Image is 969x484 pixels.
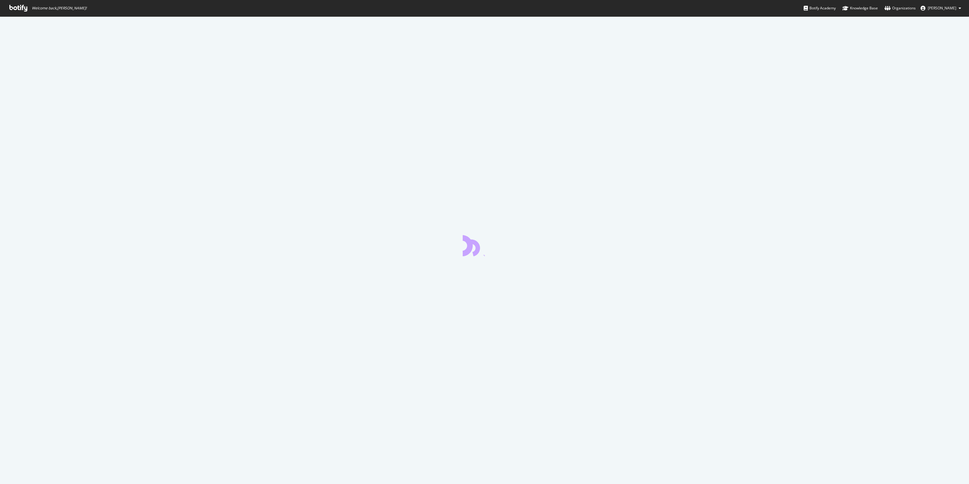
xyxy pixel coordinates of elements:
[916,3,966,13] button: [PERSON_NAME]
[885,5,916,11] div: Organizations
[32,6,87,11] span: Welcome back, [PERSON_NAME] !
[842,5,878,11] div: Knowledge Base
[463,234,506,256] div: animation
[804,5,836,11] div: Botify Academy
[928,5,956,11] span: Matt Smiles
